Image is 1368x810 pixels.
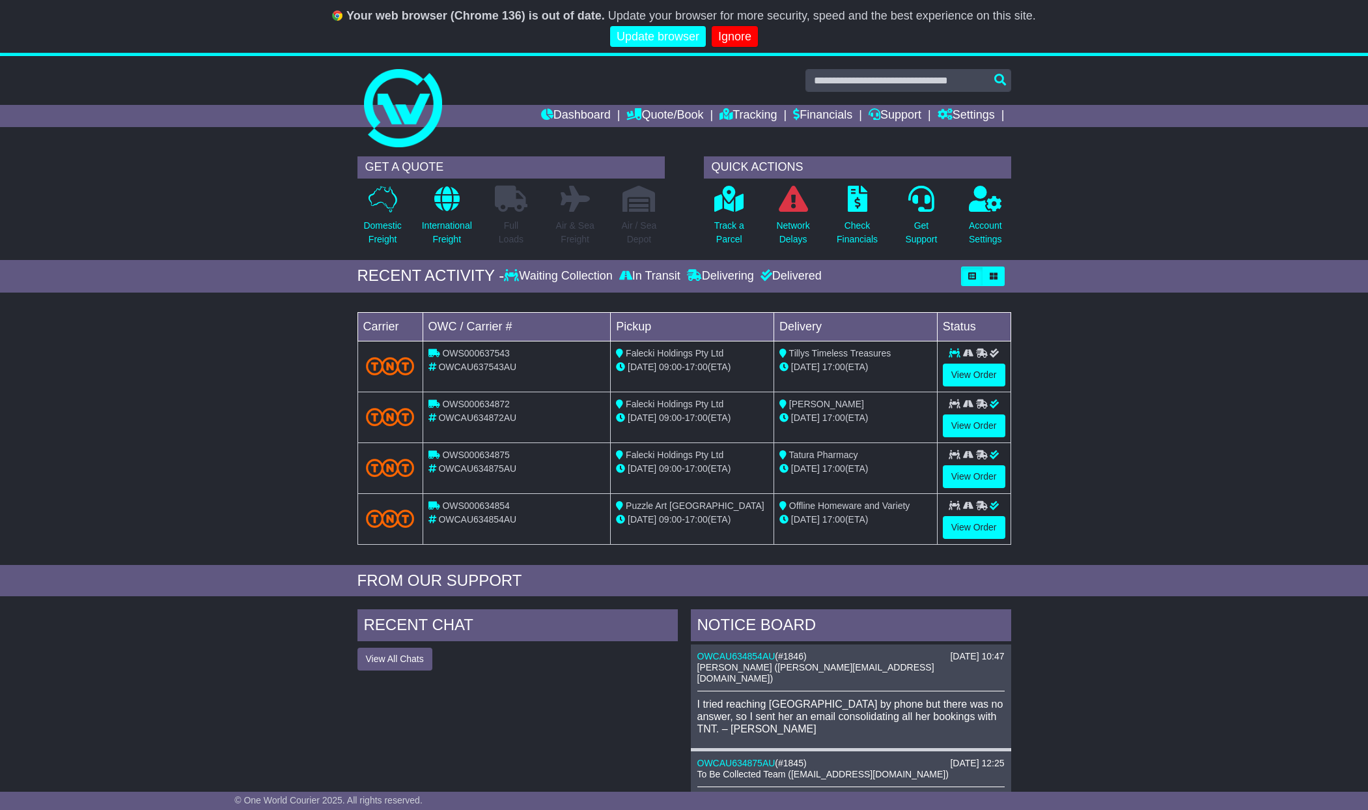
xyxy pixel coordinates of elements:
a: Financials [793,105,852,127]
a: GetSupport [904,185,938,253]
a: DomesticFreight [363,185,402,253]
a: View Order [943,414,1005,437]
a: Update browser [610,26,706,48]
span: 09:00 [659,514,682,525]
div: RECENT ACTIVITY - [357,267,505,285]
p: Air & Sea Freight [556,219,594,246]
p: Get Support [905,219,937,246]
span: [PERSON_NAME] ([PERSON_NAME][EMAIL_ADDRESS][DOMAIN_NAME]) [697,662,934,684]
p: Air / Sea Depot [622,219,657,246]
img: TNT_Domestic.png [366,510,415,527]
div: Waiting Collection [504,269,615,283]
div: FROM OUR SUPPORT [357,571,1011,590]
span: OWS000634854 [442,500,510,511]
p: Track a Parcel [714,219,744,246]
a: Track aParcel [714,185,745,253]
span: 17:00 [822,463,845,474]
a: Support [869,105,921,127]
a: Settings [938,105,995,127]
a: CheckFinancials [836,185,878,253]
span: Update your browser for more security, speed and the best experience on this site. [608,9,1036,22]
div: [DATE] 10:47 [950,651,1004,662]
div: (ETA) [779,513,932,527]
td: Carrier [357,312,423,341]
div: ( ) [697,651,1005,662]
img: TNT_Domestic.png [366,357,415,375]
span: Falecki Holdings Pty Ltd [626,348,723,358]
div: (ETA) [779,360,932,374]
a: View Order [943,516,1005,539]
span: [DATE] [628,412,656,423]
span: #1846 [778,651,803,661]
span: Offline Homeware and Variety [789,500,910,511]
span: 17:00 [822,412,845,423]
a: Quote/Book [626,105,703,127]
span: OWS000634872 [442,399,510,409]
b: Your web browser (Chrome 136) is out of date. [346,9,605,22]
p: International Freight [422,219,472,246]
a: OWCAU634875AU [697,758,775,768]
a: View Order [943,465,1005,488]
span: Falecki Holdings Pty Ltd [626,450,723,460]
span: 09:00 [659,362,682,372]
a: Dashboard [541,105,611,127]
span: 17:00 [685,412,708,423]
td: Delivery [774,312,937,341]
span: OWCAU634872AU [438,412,516,423]
div: - (ETA) [616,513,768,527]
span: [DATE] [791,412,820,423]
p: I tried reaching [GEOGRAPHIC_DATA] by phone but there was no answer, so I sent her an email conso... [697,698,1005,736]
span: [DATE] [791,463,820,474]
span: Puzzle Art [GEOGRAPHIC_DATA] [626,500,764,511]
span: Tillys Timeless Treasures [789,348,891,358]
a: InternationalFreight [421,185,473,253]
div: (ETA) [779,411,932,425]
p: Domestic Freight [363,219,401,246]
span: [DATE] [791,362,820,372]
span: [DATE] [791,514,820,525]
div: (ETA) [779,462,932,476]
div: - (ETA) [616,411,768,425]
div: Delivered [757,269,822,283]
a: OWCAU634854AU [697,651,775,661]
span: OWCAU634875AU [438,463,516,474]
span: OWCAU637543AU [438,362,516,372]
span: [PERSON_NAME] [789,399,864,409]
div: [DATE] 12:25 [950,758,1004,769]
p: Check Financials [837,219,878,246]
div: Delivering [684,269,757,283]
span: 17:00 [685,362,708,372]
td: OWC / Carrier # [423,312,611,341]
span: 17:00 [685,514,708,525]
div: QUICK ACTIONS [704,156,1011,179]
span: 17:00 [822,362,845,372]
div: NOTICE BOARD [691,609,1011,644]
span: [DATE] [628,362,656,372]
img: TNT_Domestic.png [366,459,415,476]
div: ( ) [697,758,1005,769]
td: Status [937,312,1011,341]
a: Tracking [719,105,777,127]
div: In Transit [616,269,684,283]
span: OWS000637543 [442,348,510,358]
div: GET A QUOTE [357,156,665,179]
span: 17:00 [822,514,845,525]
p: Network Delays [776,219,809,246]
span: [DATE] [628,514,656,525]
span: © One World Courier 2025. All rights reserved. [234,795,423,805]
div: - (ETA) [616,462,768,476]
a: View Order [943,364,1005,386]
div: RECENT CHAT [357,609,678,644]
td: Pickup [611,312,774,341]
span: 09:00 [659,412,682,423]
span: Falecki Holdings Pty Ltd [626,399,723,409]
span: [DATE] [628,463,656,474]
span: 09:00 [659,463,682,474]
span: OWCAU634854AU [438,514,516,525]
a: Ignore [712,26,758,48]
button: View All Chats [357,648,432,671]
div: - (ETA) [616,360,768,374]
p: Full Loads [495,219,527,246]
span: #1845 [778,758,803,768]
span: Tatura Pharmacy [789,450,858,460]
